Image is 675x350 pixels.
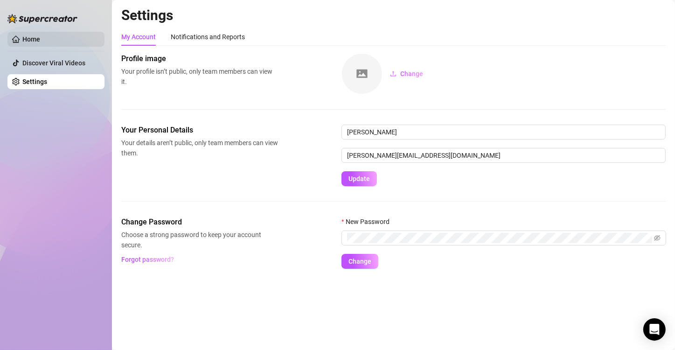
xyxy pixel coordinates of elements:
[341,171,377,186] button: Update
[121,230,278,250] span: Choose a strong password to keep your account secure.
[121,66,278,87] span: Your profile isn’t public, only team members can view it.
[121,138,278,158] span: Your details aren’t public, only team members can view them.
[22,78,47,85] a: Settings
[121,53,278,64] span: Profile image
[22,35,40,43] a: Home
[171,32,245,42] div: Notifications and Reports
[341,148,666,163] input: Enter new email
[400,70,423,77] span: Change
[121,32,156,42] div: My Account
[121,7,666,24] h2: Settings
[341,125,666,140] input: Enter name
[121,125,278,136] span: Your Personal Details
[348,258,371,265] span: Change
[122,256,174,263] span: Forgot password?
[341,254,378,269] button: Change
[22,59,85,67] a: Discover Viral Videos
[347,233,652,243] input: New Password
[121,217,278,228] span: Change Password
[7,14,77,23] img: logo-BBDzfeDw.svg
[341,217,396,227] label: New Password
[383,66,431,81] button: Change
[654,235,661,241] span: eye-invisible
[643,318,666,341] div: Open Intercom Messenger
[348,175,370,182] span: Update
[390,70,397,77] span: upload
[121,252,174,267] button: Forgot password?
[342,54,382,94] img: square-placeholder.png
